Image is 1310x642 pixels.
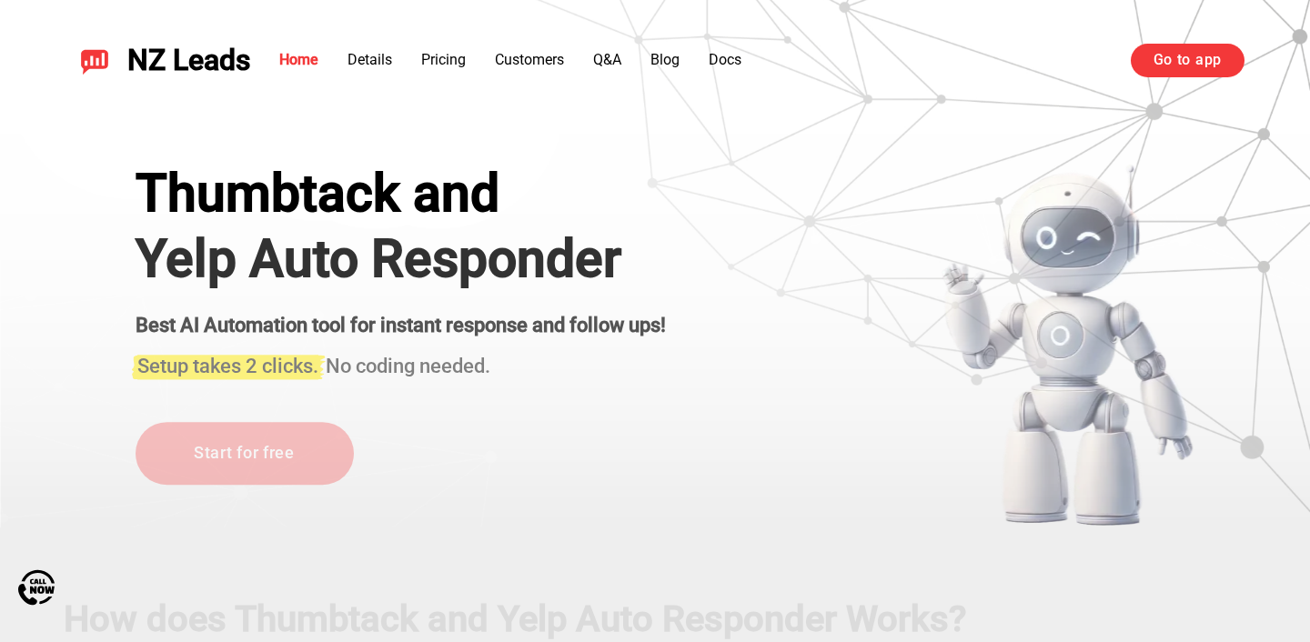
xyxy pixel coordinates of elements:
[127,44,250,77] span: NZ Leads
[136,229,666,289] h1: Yelp Auto Responder
[136,345,666,381] h3: No coding needed.
[64,598,1246,640] h2: How does Thumbtack and Yelp Auto Responder Works?
[650,51,680,68] a: Blog
[136,164,666,224] div: Thumbtack and
[136,422,354,485] a: Start for free
[348,51,392,68] a: Details
[593,51,621,68] a: Q&A
[709,51,741,68] a: Docs
[1131,44,1244,76] a: Go to app
[279,51,318,68] a: Home
[495,51,564,68] a: Customers
[137,356,318,378] span: Setup takes 2 clicks.
[80,45,109,75] img: NZ Leads logo
[136,314,666,336] strong: Best AI Automation tool for instant response and follow ups!
[421,51,466,68] a: Pricing
[941,164,1194,527] img: yelp bot
[18,569,55,606] img: Call Now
